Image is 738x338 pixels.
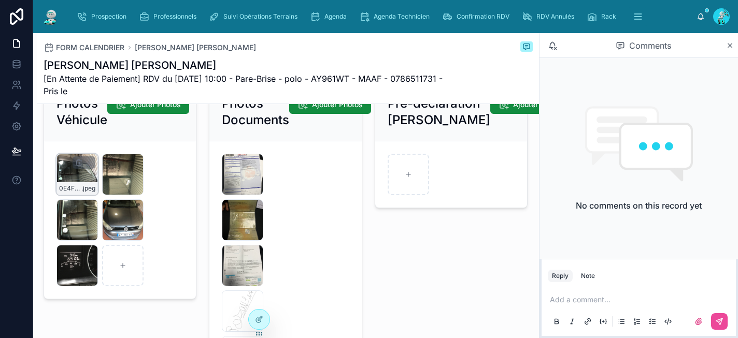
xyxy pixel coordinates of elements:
a: Professionnels [136,7,204,26]
span: Agenda Technicien [374,12,430,21]
a: RDV Annulés [519,7,581,26]
span: Ajouter Doc [513,99,553,110]
button: Reply [548,270,573,282]
h2: Photos Véhicule [56,95,107,128]
a: FORM CALENDRIER [44,42,124,53]
span: [En Attente de Paiement] RDV du [DATE] 10:00 - Pare-Brise - polo - AY961WT - MAAF - 0786511731 - ... [44,72,455,97]
a: Suivi Opérations Terrains [206,7,305,26]
h2: Photos Documents [222,95,289,128]
button: Ajouter Photos [289,95,371,114]
span: Prospection [91,12,126,21]
a: Prospection [74,7,134,26]
a: Agenda [307,7,354,26]
span: 0E4F853E-D971-413D-B0F1-A3458694C946 [59,184,81,193]
span: RDV Annulés [536,12,574,21]
span: Confirmation RDV [457,12,509,21]
h2: No comments on this record yet [576,199,702,212]
span: Rack [601,12,616,21]
h2: Pré-déclaration [PERSON_NAME] [388,95,490,128]
button: Ajouter Doc [490,95,562,114]
span: Suivi Opérations Terrains [223,12,297,21]
span: .jpeg [81,184,95,193]
span: Ajouter Photos [312,99,363,110]
a: [PERSON_NAME] [PERSON_NAME] [135,42,256,53]
span: Ajouter Photos [130,99,181,110]
a: Agenda Technicien [356,7,437,26]
div: Note [581,272,595,280]
span: Comments [629,39,671,52]
div: scrollable content [68,5,697,28]
span: Agenda [324,12,347,21]
a: Rack [584,7,623,26]
button: Ajouter Photos [107,95,189,114]
img: App logo [41,8,60,25]
h1: [PERSON_NAME] [PERSON_NAME] [44,58,455,72]
span: Professionnels [153,12,196,21]
a: Confirmation RDV [439,7,517,26]
span: FORM CALENDRIER [56,42,124,53]
button: Note [577,270,599,282]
